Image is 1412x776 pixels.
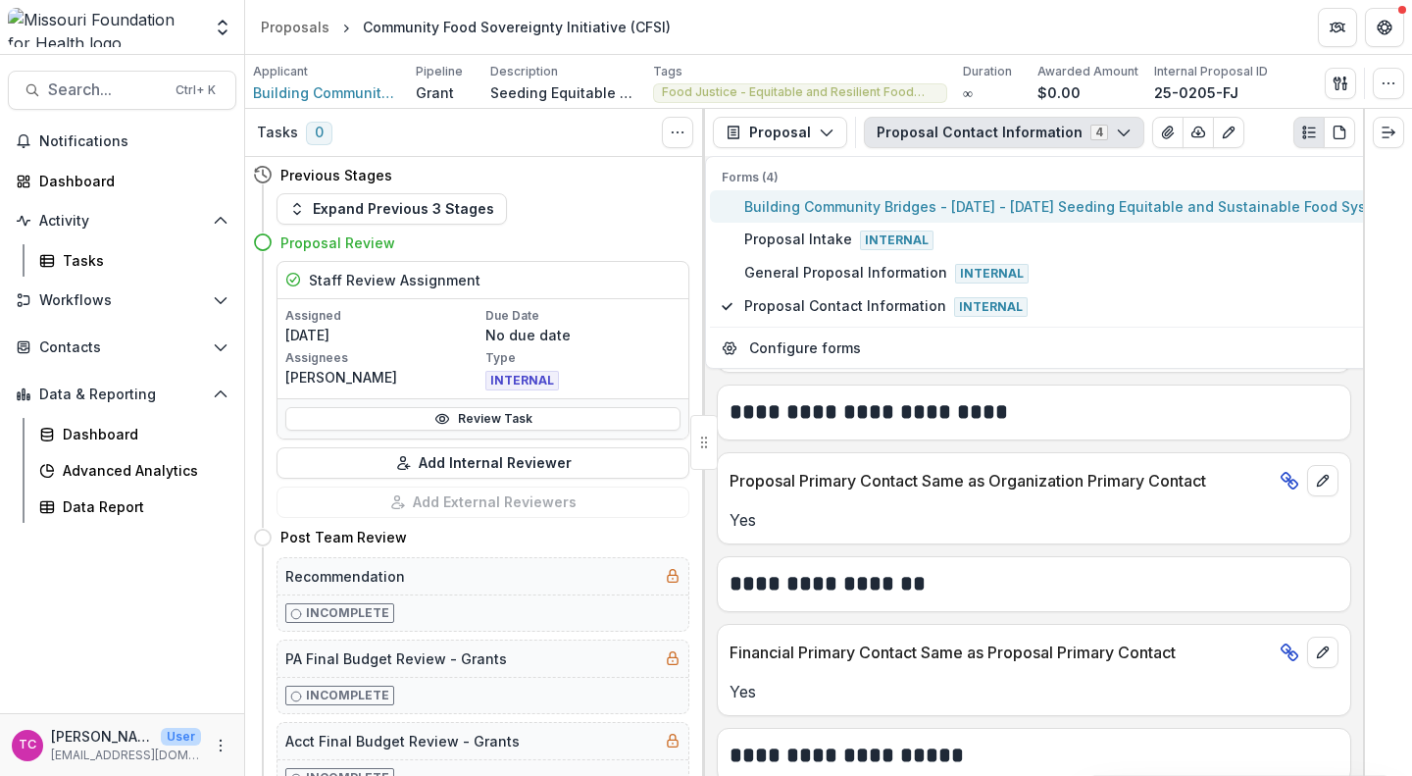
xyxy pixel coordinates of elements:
[8,8,201,47] img: Missouri Foundation for Health logo
[730,469,1272,492] p: Proposal Primary Contact Same as Organization Primary Contact
[416,63,463,80] p: Pipeline
[39,133,228,150] span: Notifications
[253,82,400,103] a: Building Community Bridges
[662,117,693,148] button: Toggle View Cancelled Tasks
[51,726,153,747] p: [PERSON_NAME]
[730,641,1272,664] p: Financial Primary Contact Same as Proposal Primary Contact
[744,295,1399,317] span: Proposal Contact Information
[209,8,236,47] button: Open entity switcher
[280,233,395,253] h4: Proposal Review
[285,349,481,367] p: Assignees
[51,747,201,764] p: [EMAIL_ADDRESS][DOMAIN_NAME]
[257,125,298,141] h3: Tasks
[485,349,681,367] p: Type
[39,171,221,191] div: Dashboard
[730,508,1338,532] p: Yes
[8,165,236,197] a: Dashboard
[1307,465,1338,496] button: edit
[209,734,232,757] button: More
[63,250,221,271] div: Tasks
[860,231,933,250] span: Internal
[306,687,389,704] p: Incomplete
[1373,117,1404,148] button: Expand right
[1324,117,1355,148] button: PDF view
[8,379,236,410] button: Open Data & Reporting
[306,604,389,622] p: Incomplete
[8,285,236,316] button: Open Workflows
[864,117,1144,148] button: Proposal Contact Information4
[63,424,221,444] div: Dashboard
[285,325,481,345] p: [DATE]
[1307,637,1338,668] button: edit
[285,367,481,388] p: [PERSON_NAME]
[253,63,308,80] p: Applicant
[490,63,558,80] p: Description
[490,82,637,103] p: Seeding Equitable and Sustainable Local Food Systems
[253,13,337,41] a: Proposals
[285,307,481,325] p: Assigned
[8,205,236,236] button: Open Activity
[31,454,236,487] a: Advanced Analytics
[8,71,236,110] button: Search...
[963,82,973,103] p: ∞
[285,407,681,431] a: Review Task
[363,17,671,37] div: Community Food Sovereignty Initiative (CFSI)
[280,165,392,185] h4: Previous Stages
[1213,117,1244,148] button: Edit as form
[653,63,682,80] p: Tags
[485,307,681,325] p: Due Date
[253,13,679,41] nav: breadcrumb
[485,371,559,390] span: INTERNAL
[39,292,205,309] span: Workflows
[39,387,205,403] span: Data & Reporting
[63,496,221,517] div: Data Report
[277,193,507,225] button: Expand Previous 3 Stages
[31,491,236,523] a: Data Report
[1293,117,1325,148] button: Plaintext view
[416,82,454,103] p: Grant
[1365,8,1404,47] button: Get Help
[285,731,520,751] h5: Acct Final Budget Review - Grants
[744,196,1399,217] span: Building Community Bridges - [DATE] - [DATE] Seeding Equitable and Sustainable Food Systems
[1154,82,1238,103] p: 25-0205-FJ
[261,17,329,37] div: Proposals
[277,487,689,518] button: Add External Reviewers
[1318,8,1357,47] button: Partners
[485,325,681,345] p: No due date
[39,213,205,230] span: Activity
[662,85,938,99] span: Food Justice - Equitable and Resilient Food Systems
[48,80,164,99] span: Search...
[172,79,220,101] div: Ctrl + K
[744,262,1399,284] span: General Proposal Information
[744,229,1399,250] span: Proposal Intake
[63,460,221,481] div: Advanced Analytics
[19,739,36,751] div: Tori Cope
[161,728,201,746] p: User
[39,339,205,356] span: Contacts
[280,527,407,547] h4: Post Team Review
[954,297,1028,317] span: Internal
[31,244,236,277] a: Tasks
[963,63,1012,80] p: Duration
[1152,117,1184,148] button: View Attached Files
[285,648,507,669] h5: PA Final Budget Review - Grants
[309,270,480,290] h5: Staff Review Assignment
[277,447,689,479] button: Add Internal Reviewer
[1037,82,1081,103] p: $0.00
[730,680,1338,703] p: Yes
[955,264,1029,284] span: Internal
[1037,63,1138,80] p: Awarded Amount
[8,332,236,363] button: Open Contacts
[8,126,236,157] button: Notifications
[31,418,236,450] a: Dashboard
[713,117,847,148] button: Proposal
[722,169,1399,186] p: Forms (4)
[1154,63,1268,80] p: Internal Proposal ID
[285,566,405,587] h5: Recommendation
[306,122,332,145] span: 0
